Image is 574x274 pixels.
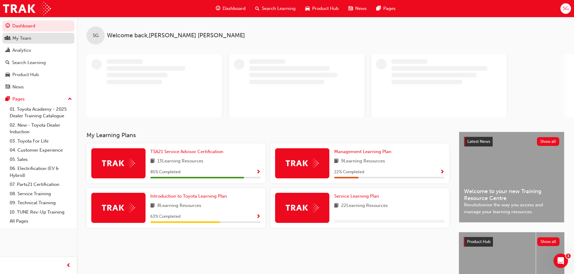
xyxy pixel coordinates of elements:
[5,36,10,41] span: people-icon
[12,71,39,78] div: Product Hub
[334,202,339,210] span: book-icon
[355,5,367,12] span: News
[157,158,203,165] span: 13 Learning Resources
[7,198,74,208] a: 09. Technical Training
[86,132,449,139] h3: My Learning Plans
[150,158,155,165] span: book-icon
[440,168,444,176] button: Show Progress
[12,35,31,42] div: My Team
[5,72,10,78] span: car-icon
[341,202,388,210] span: 22 Learning Resources
[107,32,245,39] span: Welcome back , [PERSON_NAME] [PERSON_NAME]
[376,5,381,12] span: pages-icon
[211,2,250,15] a: guage-iconDashboard
[255,5,259,12] span: search-icon
[560,3,571,14] button: SG
[383,5,396,12] span: Pages
[2,45,74,56] a: Analytics
[150,148,226,155] a: TSA21 Service Advisor Certification
[464,202,559,215] span: Revolutionise the way you access and manage your learning resources.
[256,214,261,220] span: Show Progress
[250,2,300,15] a: search-iconSearch Learning
[150,193,229,200] a: Introduction to Toyota Learning Plan
[334,148,394,155] a: Management Learning Plan
[7,121,74,137] a: 02. New - Toyota Dealer Induction
[2,57,74,68] a: Search Learning
[150,169,180,176] span: 85 % Completed
[256,168,261,176] button: Show Progress
[464,237,560,247] a: Product HubShow all
[334,169,364,176] span: 22 % Completed
[5,48,10,53] span: chart-icon
[12,84,24,91] div: News
[93,32,99,39] span: SG
[566,254,571,258] span: 1
[372,2,400,15] a: pages-iconPages
[2,33,74,44] a: My Team
[256,213,261,220] button: Show Progress
[7,217,74,226] a: All Pages
[102,203,135,212] img: Trak
[150,213,180,220] span: 63 % Completed
[157,202,201,210] span: 8 Learning Resources
[150,149,223,154] span: TSA21 Service Advisor Certification
[464,137,559,146] a: Latest NewsShow all
[7,137,74,146] a: 03. Toyota For Life
[440,170,444,175] span: Show Progress
[2,20,74,32] a: Dashboard
[2,69,74,80] a: Product Hub
[459,132,564,223] a: Latest NewsShow allWelcome to your new Training Resource CentreRevolutionise the way you access a...
[5,23,10,29] span: guage-icon
[12,96,25,103] div: Pages
[305,5,310,12] span: car-icon
[150,193,227,199] span: Introduction to Toyota Learning Plan
[5,85,10,90] span: news-icon
[2,94,74,105] button: Pages
[341,158,385,165] span: 9 Learning Resources
[66,262,71,269] span: prev-icon
[7,105,74,121] a: 01. Toyota Academy - 2025 Dealer Training Catalogue
[7,146,74,155] a: 04. Customer Experience
[464,188,559,202] span: Welcome to your new Training Resource Centre
[334,193,381,200] a: Service Learning Plan
[12,59,46,66] div: Search Learning
[216,5,220,12] span: guage-icon
[5,97,10,102] span: pages-icon
[5,60,10,66] span: search-icon
[286,159,319,168] img: Trak
[7,180,74,189] a: 07. Parts21 Certification
[68,95,72,103] span: up-icon
[286,203,319,212] img: Trak
[334,149,391,154] span: Management Learning Plan
[467,239,491,244] span: Product Hub
[256,170,261,175] span: Show Progress
[563,5,569,12] span: SG
[150,202,155,210] span: book-icon
[3,2,51,15] img: Trak
[467,139,490,144] span: Latest News
[348,5,353,12] span: news-icon
[300,2,343,15] a: car-iconProduct Hub
[12,47,31,54] div: Analytics
[554,254,568,268] iframe: Intercom live chat
[262,5,296,12] span: Search Learning
[537,237,560,246] button: Show all
[2,82,74,93] a: News
[343,2,372,15] a: news-iconNews
[7,155,74,164] a: 05. Sales
[334,193,379,199] span: Service Learning Plan
[7,208,74,217] a: 10. TUNE Rev-Up Training
[334,158,339,165] span: book-icon
[2,19,74,94] button: DashboardMy TeamAnalyticsSearch LearningProduct HubNews
[223,5,246,12] span: Dashboard
[7,164,74,180] a: 06. Electrification (EV & Hybrid)
[537,137,560,146] button: Show all
[7,189,74,199] a: 08. Service Training
[102,159,135,168] img: Trak
[312,5,339,12] span: Product Hub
